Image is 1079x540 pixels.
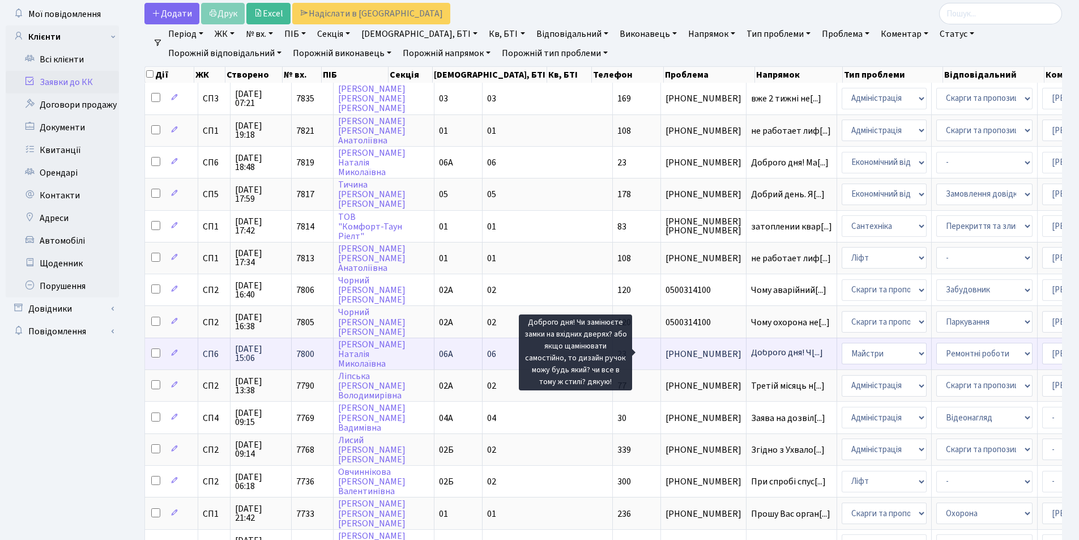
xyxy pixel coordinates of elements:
[6,71,119,93] a: Заявки до КК
[203,318,225,327] span: СП2
[296,125,314,137] span: 7821
[751,92,821,105] span: вже 2 тижні не[...]
[6,229,119,252] a: Автомобілі
[487,220,496,233] span: 01
[235,121,287,139] span: [DATE] 19:18
[313,24,355,44] a: Секція
[210,24,239,44] a: ЖК
[742,24,815,44] a: Тип проблеми
[296,92,314,105] span: 7835
[666,477,741,486] span: [PHONE_NUMBER]
[398,44,495,63] a: Порожній напрямок
[203,158,225,167] span: СП6
[617,252,631,265] span: 108
[433,67,547,83] th: [DEMOGRAPHIC_DATA], БТІ
[751,125,831,137] span: не работает лиф[...]
[235,409,287,427] span: [DATE] 09:15
[6,93,119,116] a: Договори продажу
[203,445,225,454] span: СП2
[338,307,406,338] a: Чорний[PERSON_NAME][PERSON_NAME]
[439,380,453,392] span: 02А
[497,44,612,63] a: Порожній тип проблеми
[487,188,496,201] span: 05
[487,412,496,424] span: 04
[338,243,406,274] a: [PERSON_NAME][PERSON_NAME]Анатоліївна
[241,24,278,44] a: № вх.
[6,184,119,207] a: Контакти
[751,412,825,424] span: Заява на дозвіл[...]
[751,252,831,265] span: не работает лиф[...]
[664,67,755,83] th: Проблема
[6,252,119,275] a: Щоденник
[338,147,406,178] a: [PERSON_NAME]НаталіяМиколаївна
[338,115,406,147] a: [PERSON_NAME][PERSON_NAME]Анатоліївна
[817,24,874,44] a: Проблема
[338,466,406,498] a: Овчиннікова[PERSON_NAME]Валентинівна
[203,477,225,486] span: СП2
[487,125,496,137] span: 01
[235,345,287,363] span: [DATE] 15:06
[666,318,741,327] span: 0500314100
[439,92,448,105] span: 03
[439,156,453,169] span: 06А
[751,346,823,359] span: Доброго дня! Ч[...]
[843,67,943,83] th: Тип проблеми
[6,207,119,229] a: Адреси
[194,67,225,83] th: ЖК
[6,25,119,48] a: Клієнти
[6,116,119,139] a: Документи
[532,24,613,44] a: Відповідальний
[322,67,389,83] th: ПІБ
[751,508,830,520] span: Прошу Вас орган[...]
[235,249,287,267] span: [DATE] 17:34
[203,126,225,135] span: СП1
[152,7,192,20] span: Додати
[246,3,291,24] a: Excel
[487,475,496,488] span: 02
[280,24,310,44] a: ПІБ
[203,350,225,359] span: СП6
[296,220,314,233] span: 7814
[439,412,453,424] span: 04А
[484,24,529,44] a: Кв, БТІ
[164,44,286,63] a: Порожній відповідальний
[203,414,225,423] span: СП4
[203,190,225,199] span: СП5
[296,284,314,296] span: 7806
[592,67,664,83] th: Телефон
[666,414,741,423] span: [PHONE_NUMBER]
[296,316,314,329] span: 7805
[615,24,681,44] a: Виконавець
[338,178,406,210] a: Тичина[PERSON_NAME][PERSON_NAME]
[164,24,208,44] a: Період
[751,220,832,233] span: затоплении квар[...]
[487,252,496,265] span: 01
[617,412,626,424] span: 30
[203,381,225,390] span: СП2
[935,24,979,44] a: Статус
[666,286,741,295] span: 0500314100
[225,67,282,83] th: Створено
[666,509,741,518] span: [PHONE_NUMBER]
[235,90,287,108] span: [DATE] 07:21
[487,348,496,360] span: 06
[487,380,496,392] span: 02
[6,3,119,25] a: Мої повідомлення
[203,286,225,295] span: СП2
[235,504,287,522] span: [DATE] 21:42
[296,380,314,392] span: 7790
[751,156,829,169] span: Доброго дня! Ма[...]
[487,508,496,520] span: 01
[296,348,314,360] span: 7800
[666,350,741,359] span: [PHONE_NUMBER]
[283,67,322,83] th: № вх.
[439,475,454,488] span: 02Б
[338,434,406,466] a: Лисий[PERSON_NAME][PERSON_NAME]
[617,508,631,520] span: 236
[519,314,632,390] div: Доброго дня! Чи замінюєте замки на вхідних дверях? або якщо щамінювати самостійно, то дизайн ручо...
[6,48,119,71] a: Всі клієнти
[439,252,448,265] span: 01
[439,188,448,201] span: 05
[439,508,448,520] span: 01
[487,316,496,329] span: 02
